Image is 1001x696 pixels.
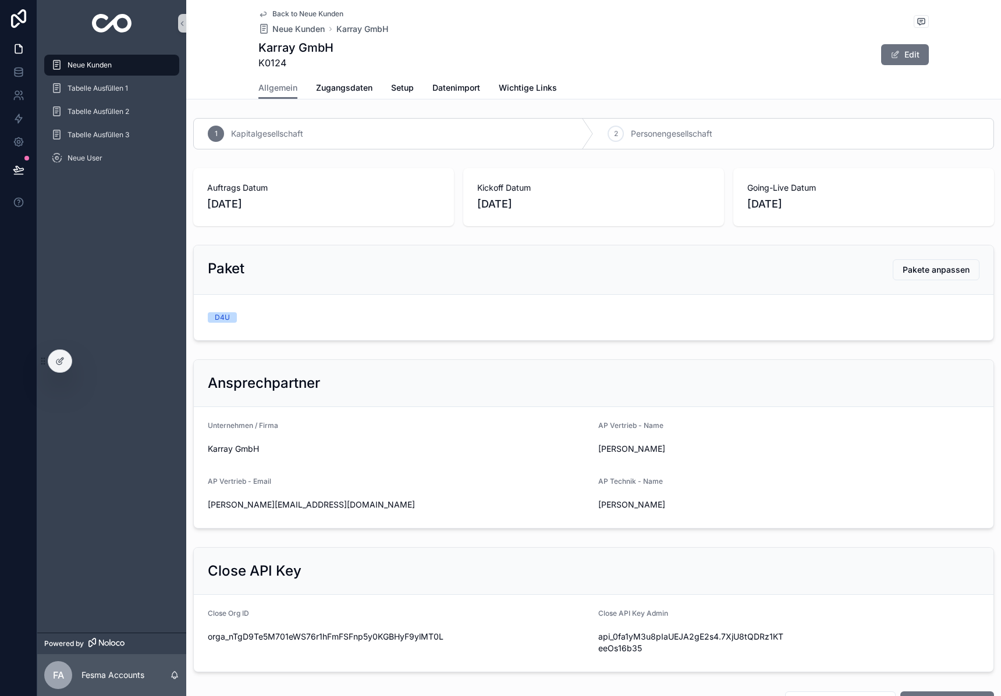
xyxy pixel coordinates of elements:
[81,669,144,681] p: Fesma Accounts
[258,77,297,99] a: Allgemein
[893,259,979,280] button: Pakete anpassen
[272,9,343,19] span: Back to Neue Kunden
[208,562,301,580] h2: Close API Key
[208,443,589,455] span: Karray GmbH
[747,196,980,212] span: [DATE]
[215,129,218,138] span: 1
[208,259,244,278] h2: Paket
[598,499,785,511] span: [PERSON_NAME]
[881,44,929,65] button: Edit
[336,23,388,35] a: Karray GmbH
[258,9,343,19] a: Back to Neue Kunden
[631,128,712,140] span: Personengesellschaft
[747,182,980,194] span: Going-Live Datum
[68,130,129,140] span: Tabelle Ausfüllen 3
[208,499,589,511] span: [PERSON_NAME][EMAIL_ADDRESS][DOMAIN_NAME]
[316,77,372,101] a: Zugangsdaten
[208,477,271,486] span: AP Vertrieb - Email
[432,82,480,94] span: Datenimport
[207,196,440,212] span: [DATE]
[477,196,710,212] span: [DATE]
[477,182,710,194] span: Kickoff Datum
[598,477,663,486] span: AP Technik - Name
[499,77,557,101] a: Wichtige Links
[272,23,325,35] span: Neue Kunden
[208,374,320,392] h2: Ansprechpartner
[499,82,557,94] span: Wichtige Links
[37,47,186,184] div: scrollable content
[215,312,230,323] div: D4U
[598,443,785,455] span: [PERSON_NAME]
[258,40,333,56] h1: Karray GmbH
[614,129,618,138] span: 2
[598,609,668,618] span: Close API Key Admin
[208,421,278,430] span: Unternehmen / Firma
[68,60,112,70] span: Neue Kunden
[68,84,128,93] span: Tabelle Ausfüllen 1
[44,101,179,122] a: Tabelle Ausfüllen 2
[207,182,440,194] span: Auftrags Datum
[598,421,663,430] span: AP Vertrieb - Name
[432,77,480,101] a: Datenimport
[258,56,333,70] span: K0124
[231,128,303,140] span: Kapitalgesellschaft
[316,82,372,94] span: Zugangsdaten
[391,77,414,101] a: Setup
[258,23,325,35] a: Neue Kunden
[53,668,64,682] span: FA
[44,148,179,169] a: Neue User
[208,631,589,643] span: orga_nTgD9Te5M701eWS76r1hFmFSFnp5y0KGBHyF9ylMT0L
[208,609,249,618] span: Close Org ID
[92,14,132,33] img: App logo
[44,78,179,99] a: Tabelle Ausfüllen 1
[391,82,414,94] span: Setup
[598,631,785,654] span: api_0fa1yM3u8pIaUEJA2gE2s4.7XjU8tQDRz1KTeeOs16b35
[44,124,179,145] a: Tabelle Ausfüllen 3
[44,55,179,76] a: Neue Kunden
[44,639,84,648] span: Powered by
[37,633,186,654] a: Powered by
[258,82,297,94] span: Allgemein
[68,107,129,116] span: Tabelle Ausfüllen 2
[68,154,102,163] span: Neue User
[903,264,970,276] span: Pakete anpassen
